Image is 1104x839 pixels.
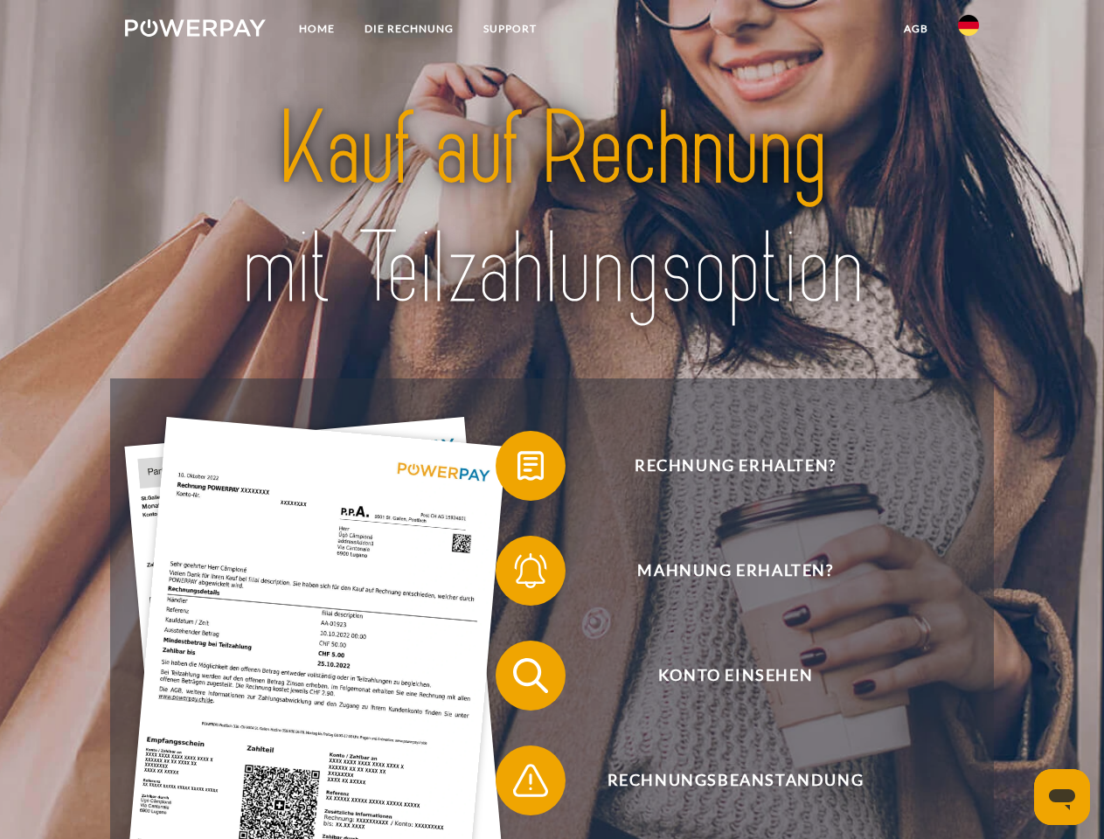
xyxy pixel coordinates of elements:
button: Konto einsehen [496,641,950,711]
span: Rechnung erhalten? [521,431,949,501]
img: qb_bill.svg [509,444,552,488]
button: Rechnung erhalten? [496,431,950,501]
span: Rechnungsbeanstandung [521,745,949,815]
span: Konto einsehen [521,641,949,711]
img: qb_warning.svg [509,759,552,802]
img: qb_search.svg [509,654,552,697]
a: agb [889,13,943,45]
img: logo-powerpay-white.svg [125,19,266,37]
iframe: Schaltfläche zum Öffnen des Messaging-Fensters [1034,769,1090,825]
a: Home [284,13,350,45]
a: DIE RECHNUNG [350,13,469,45]
span: Mahnung erhalten? [521,536,949,606]
a: SUPPORT [469,13,552,45]
button: Rechnungsbeanstandung [496,745,950,815]
button: Mahnung erhalten? [496,536,950,606]
img: title-powerpay_de.svg [167,84,937,335]
img: qb_bell.svg [509,549,552,593]
img: de [958,15,979,36]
